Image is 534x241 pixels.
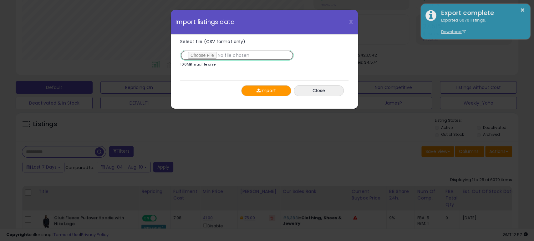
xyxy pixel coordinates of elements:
[180,63,216,66] p: 100MB max file size
[180,38,245,45] span: Select file (CSV format only)
[349,17,353,26] span: X
[241,85,291,96] button: Import
[436,17,526,35] div: Exported 6070 listings.
[436,8,526,17] div: Export complete
[294,85,344,96] button: Close
[175,19,235,25] span: Import listings data
[520,6,525,14] button: ×
[441,29,465,34] a: Download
